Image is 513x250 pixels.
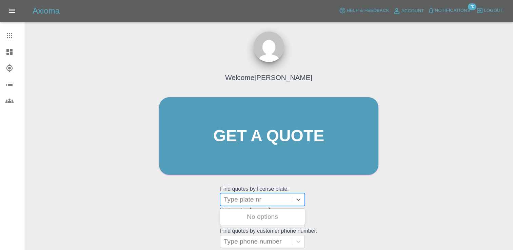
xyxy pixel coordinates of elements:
img: ... [254,32,284,62]
grid: Find quotes by email: [220,207,317,227]
span: Help & Feedback [347,7,389,15]
span: Account [401,7,424,15]
a: Get a quote [159,97,378,175]
button: Logout [475,5,505,16]
span: Logout [484,7,503,15]
button: Notifications [426,5,472,16]
div: No options [220,210,305,224]
button: Open drawer [4,3,20,19]
span: 70 [468,3,476,10]
h5: Axioma [33,5,60,16]
span: Notifications [435,7,470,15]
grid: Find quotes by customer phone number: [220,228,317,248]
button: Help & Feedback [337,5,391,16]
a: Account [391,5,426,16]
h4: Welcome [PERSON_NAME] [225,72,312,83]
grid: Find quotes by license plate: [220,186,317,206]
